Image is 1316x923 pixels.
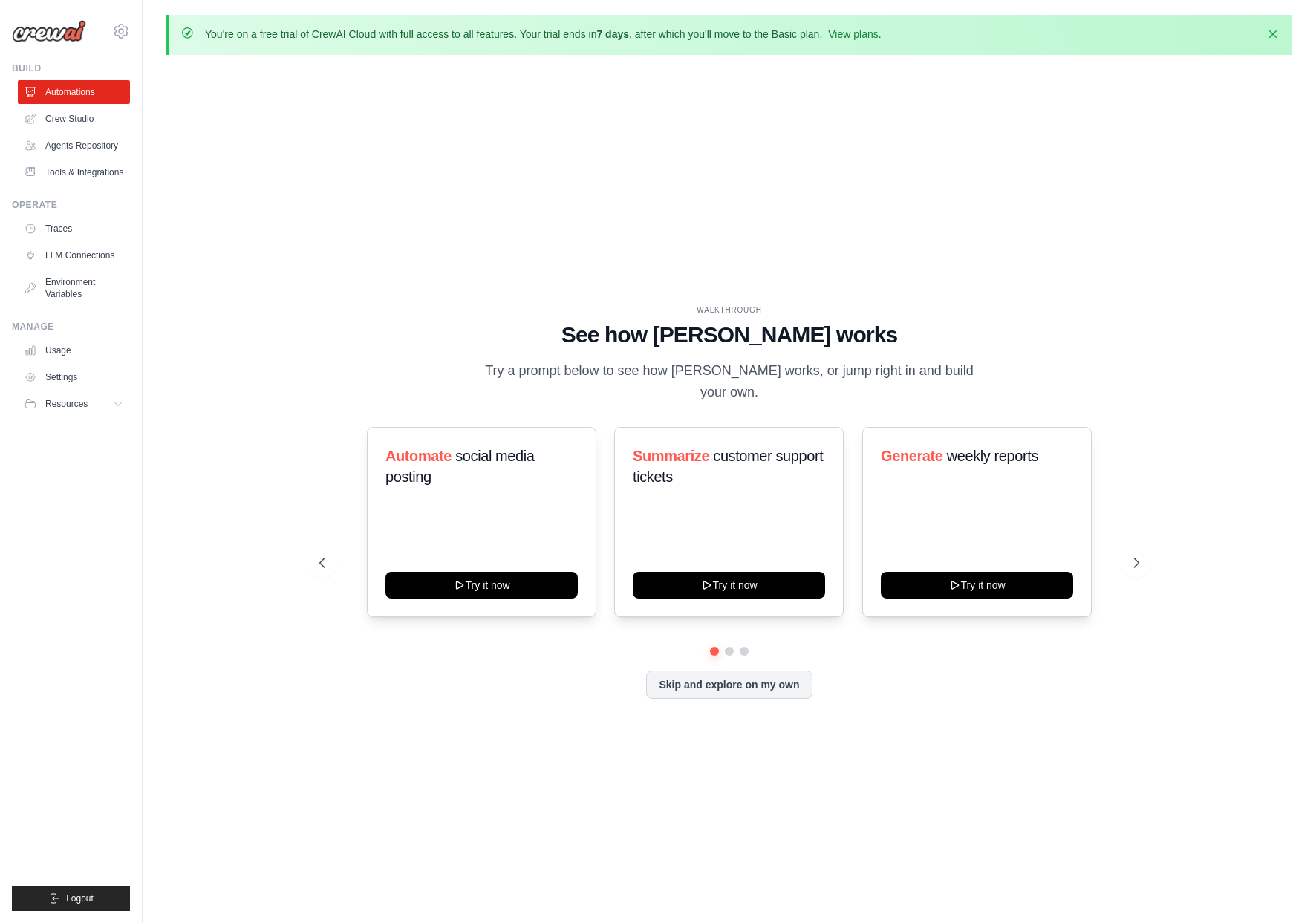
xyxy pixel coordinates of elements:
button: Logout [12,886,130,911]
a: Automations [18,80,130,104]
button: Try it now [385,572,578,599]
button: Try it now [881,572,1073,599]
span: social media posting [385,448,535,485]
p: You're on a free trial of CrewAI Cloud with full access to all features. Your trial ends in , aft... [205,27,882,42]
button: Resources [18,392,130,416]
a: Traces [18,217,130,241]
span: Summarize [633,448,709,464]
img: Logo [12,20,86,42]
div: Operate [12,199,130,211]
span: weekly reports [946,448,1038,464]
div: Build [12,62,130,74]
a: Tools & Integrations [18,160,130,184]
div: WALKTHROUGH [319,304,1139,316]
button: Skip and explore on my own [646,671,812,699]
a: Usage [18,339,130,362]
a: View plans [828,28,878,40]
a: Environment Variables [18,270,130,306]
a: Crew Studio [18,107,130,131]
span: customer support tickets [633,448,823,485]
div: Manage [12,321,130,333]
span: Logout [66,893,94,904]
h1: See how [PERSON_NAME] works [319,322,1139,348]
button: Try it now [633,572,825,599]
a: Agents Repository [18,134,130,157]
a: LLM Connections [18,244,130,267]
span: Generate [881,448,943,464]
span: Resources [45,398,88,410]
span: Automate [385,448,452,464]
p: Try a prompt below to see how [PERSON_NAME] works, or jump right in and build your own. [480,360,979,404]
strong: 7 days [596,28,629,40]
a: Settings [18,365,130,389]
